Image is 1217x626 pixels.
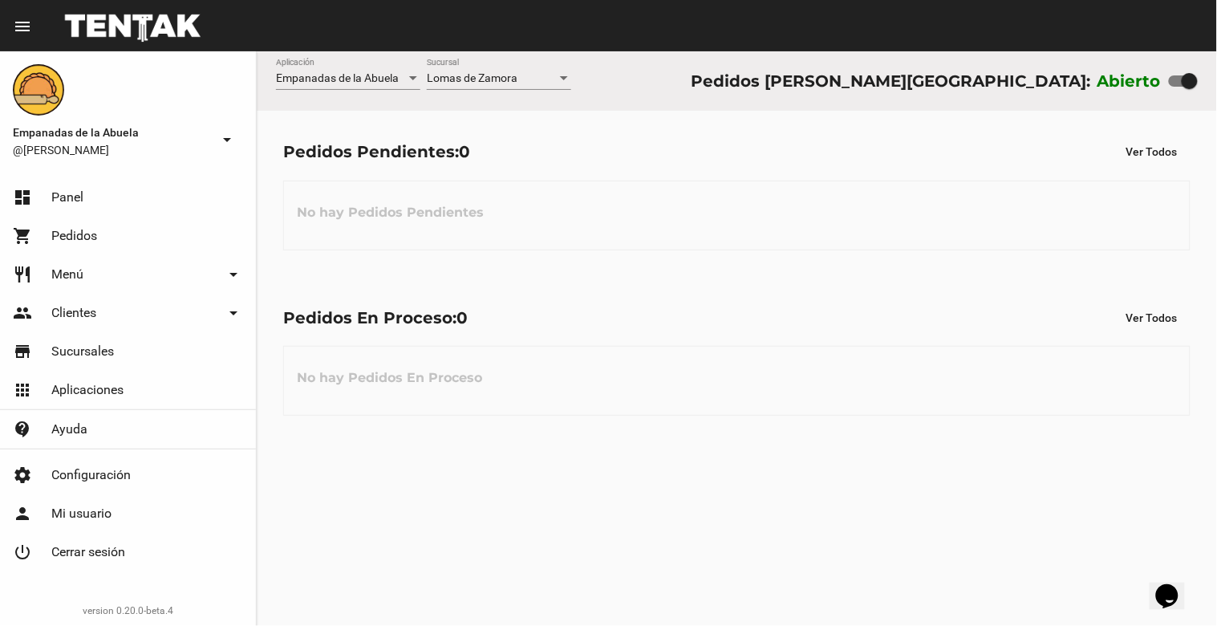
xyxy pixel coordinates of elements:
[13,265,32,284] mat-icon: restaurant
[456,308,468,327] span: 0
[13,380,32,400] mat-icon: apps
[51,266,83,283] span: Menú
[13,64,64,116] img: f0136945-ed32-4f7c-91e3-a375bc4bb2c5.png
[284,354,495,402] h3: No hay Pedidos En Proceso
[13,603,243,619] div: version 0.20.0-beta.4
[1150,562,1201,610] iframe: chat widget
[427,71,517,84] span: Lomas de Zamora
[51,544,125,560] span: Cerrar sesión
[51,228,97,244] span: Pedidos
[13,420,32,439] mat-icon: contact_support
[691,68,1090,94] div: Pedidos [PERSON_NAME][GEOGRAPHIC_DATA]:
[283,305,468,331] div: Pedidos En Proceso:
[51,189,83,205] span: Panel
[276,71,399,84] span: Empanadas de la Abuela
[283,139,470,165] div: Pedidos Pendientes:
[13,543,32,562] mat-icon: power_settings_new
[459,142,470,161] span: 0
[51,382,124,398] span: Aplicaciones
[13,188,32,207] mat-icon: dashboard
[1126,311,1178,324] span: Ver Todos
[13,142,211,158] span: @[PERSON_NAME]
[224,303,243,323] mat-icon: arrow_drop_down
[13,17,32,36] mat-icon: menu
[1126,145,1178,158] span: Ver Todos
[51,421,87,437] span: Ayuda
[13,504,32,523] mat-icon: person
[1114,303,1191,332] button: Ver Todos
[13,123,211,142] span: Empanadas de la Abuela
[1114,137,1191,166] button: Ver Todos
[13,465,32,485] mat-icon: settings
[13,303,32,323] mat-icon: people
[284,189,497,237] h3: No hay Pedidos Pendientes
[217,130,237,149] mat-icon: arrow_drop_down
[1097,68,1162,94] label: Abierto
[51,506,112,522] span: Mi usuario
[51,467,131,483] span: Configuración
[51,305,96,321] span: Clientes
[13,226,32,246] mat-icon: shopping_cart
[13,342,32,361] mat-icon: store
[224,265,243,284] mat-icon: arrow_drop_down
[51,343,114,360] span: Sucursales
